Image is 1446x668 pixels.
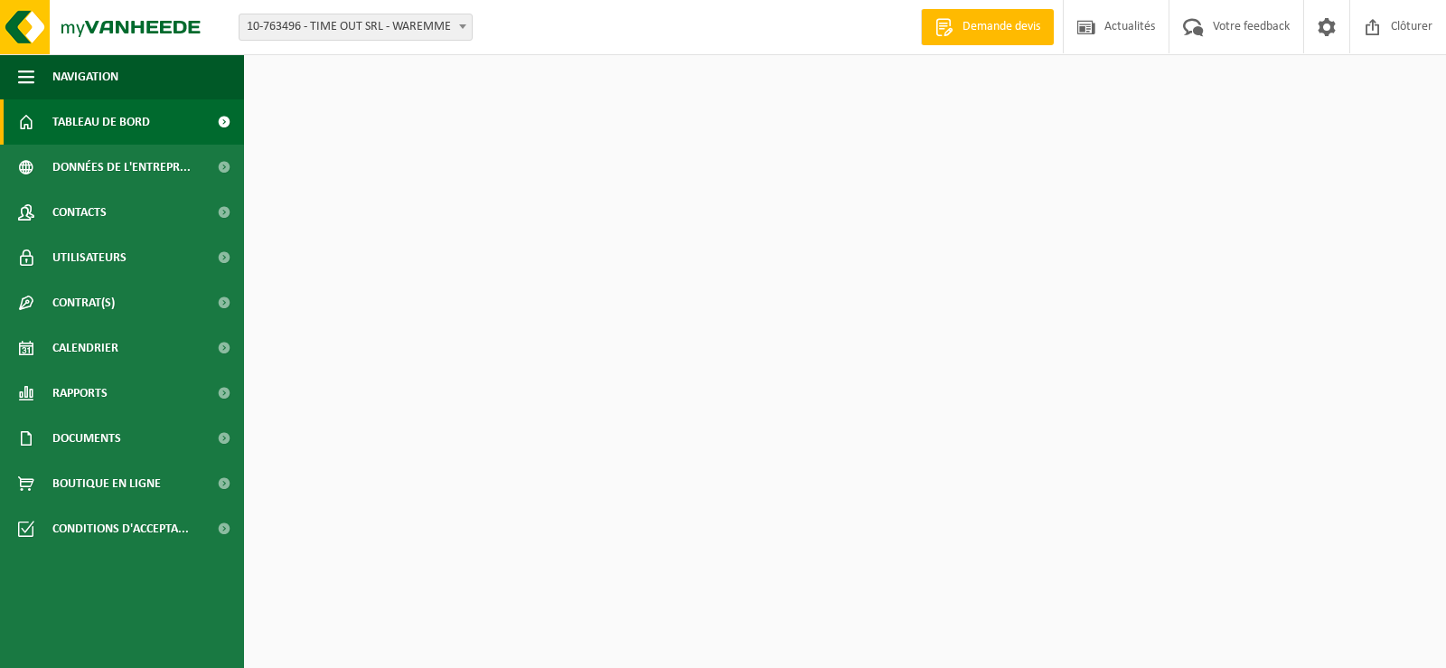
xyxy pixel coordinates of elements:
[52,416,121,461] span: Documents
[52,235,127,280] span: Utilisateurs
[52,461,161,506] span: Boutique en ligne
[958,18,1045,36] span: Demande devis
[239,14,472,40] span: 10-763496 - TIME OUT SRL - WAREMME
[52,280,115,325] span: Contrat(s)
[52,190,107,235] span: Contacts
[52,506,189,551] span: Conditions d'accepta...
[52,371,108,416] span: Rapports
[52,99,150,145] span: Tableau de bord
[52,54,118,99] span: Navigation
[921,9,1054,45] a: Demande devis
[239,14,473,41] span: 10-763496 - TIME OUT SRL - WAREMME
[52,145,191,190] span: Données de l'entrepr...
[52,325,118,371] span: Calendrier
